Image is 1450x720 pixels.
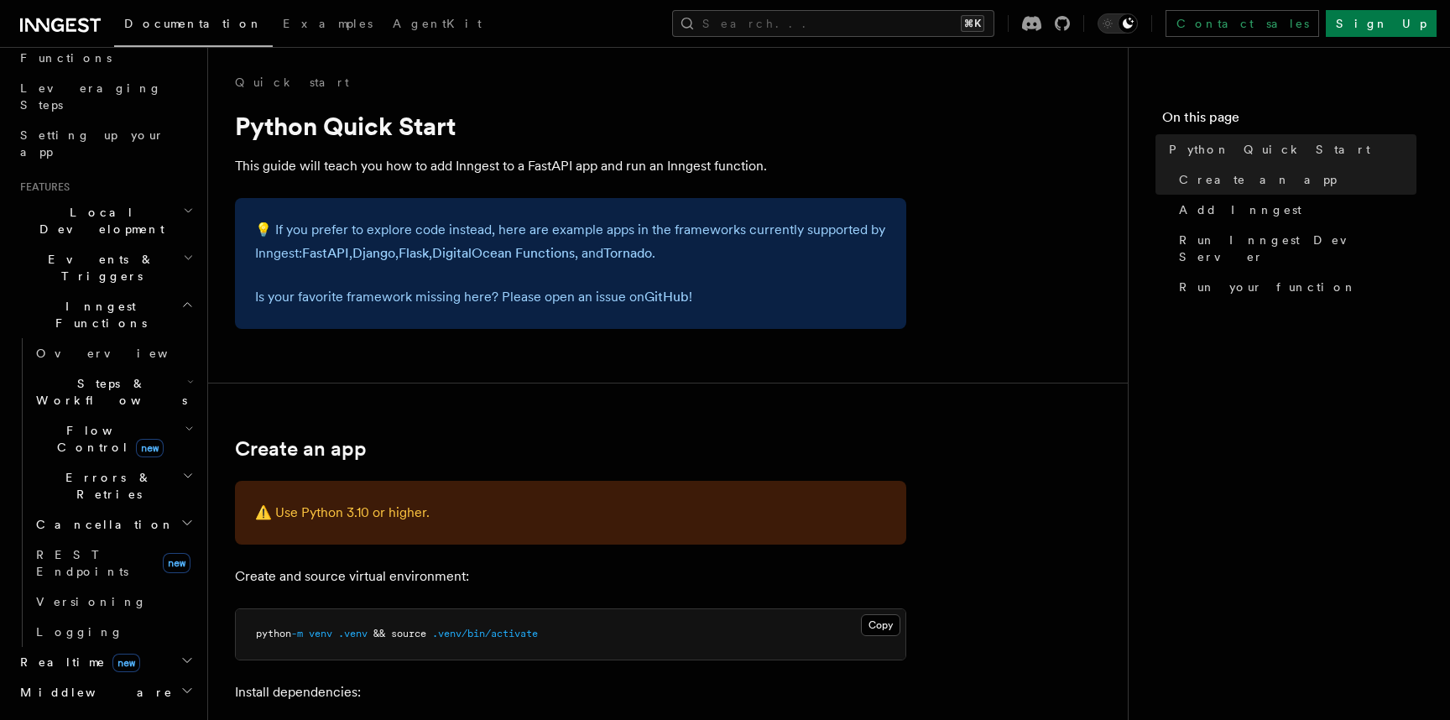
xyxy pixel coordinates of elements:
h1: Python Quick Start [235,111,906,141]
button: Local Development [13,197,197,244]
button: Events & Triggers [13,244,197,291]
a: Create an app [235,437,367,461]
a: Run your function [1172,272,1416,302]
a: REST Endpointsnew [29,540,197,587]
span: Events & Triggers [13,251,183,284]
h4: On this page [1162,107,1416,134]
p: This guide will teach you how to add Inngest to a FastAPI app and run an Inngest function. [235,154,906,178]
span: REST Endpoints [36,548,128,578]
span: new [136,439,164,457]
button: Search...⌘K [672,10,994,37]
span: && [373,628,385,639]
p: 💡 If you prefer to explore code instead, here are example apps in the frameworks currently suppor... [255,218,886,265]
span: Local Development [13,204,183,237]
div: Inngest Functions [13,338,197,647]
span: Features [13,180,70,194]
a: Add Inngest [1172,195,1416,225]
a: Django [352,245,395,261]
span: Python Quick Start [1169,141,1370,158]
span: -m [291,628,303,639]
span: .venv/bin/activate [432,628,538,639]
a: Run Inngest Dev Server [1172,225,1416,272]
a: DigitalOcean Functions [432,245,575,261]
span: .venv [338,628,368,639]
span: python [256,628,291,639]
a: Logging [29,617,197,647]
span: Realtime [13,654,140,670]
span: Middleware [13,684,173,701]
span: Leveraging Steps [20,81,162,112]
button: Flow Controlnew [29,415,197,462]
span: Setting up your app [20,128,164,159]
button: Realtimenew [13,647,197,677]
a: Sign Up [1326,10,1437,37]
a: FastAPI [302,245,349,261]
span: venv [309,628,332,639]
span: Documentation [124,17,263,30]
a: Tornado [603,245,652,261]
button: Copy [861,614,900,636]
a: Setting up your app [13,120,197,167]
span: Inngest Functions [13,298,181,331]
a: Documentation [114,5,273,47]
a: Quick start [235,74,349,91]
a: Flask [399,245,429,261]
span: Steps & Workflows [29,375,187,409]
p: Install dependencies: [235,681,906,704]
a: GitHub [644,289,689,305]
span: Create an app [1179,171,1337,188]
span: Run Inngest Dev Server [1179,232,1416,265]
span: Versioning [36,595,147,608]
button: Cancellation [29,509,197,540]
span: Overview [36,347,209,360]
a: Python Quick Start [1162,134,1416,164]
button: Steps & Workflows [29,368,197,415]
a: Leveraging Steps [13,73,197,120]
p: Is your favorite framework missing here? Please open an issue on ! [255,285,886,309]
button: Toggle dark mode [1098,13,1138,34]
span: new [163,553,190,573]
a: Examples [273,5,383,45]
span: Cancellation [29,516,175,533]
a: Versioning [29,587,197,617]
button: Inngest Functions [13,291,197,338]
span: Run your function [1179,279,1357,295]
p: Create and source virtual environment: [235,565,906,588]
span: AgentKit [393,17,482,30]
span: Add Inngest [1179,201,1301,218]
kbd: ⌘K [961,15,984,32]
button: Middleware [13,677,197,707]
p: ⚠️ Use Python 3.10 or higher. [255,501,886,524]
a: Create an app [1172,164,1416,195]
span: Errors & Retries [29,469,182,503]
span: Examples [283,17,373,30]
button: Errors & Retries [29,462,197,509]
span: new [112,654,140,672]
a: Overview [29,338,197,368]
span: Flow Control [29,422,185,456]
span: source [391,628,426,639]
span: Logging [36,625,123,639]
a: Your first Functions [13,26,197,73]
a: Contact sales [1166,10,1319,37]
a: AgentKit [383,5,492,45]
